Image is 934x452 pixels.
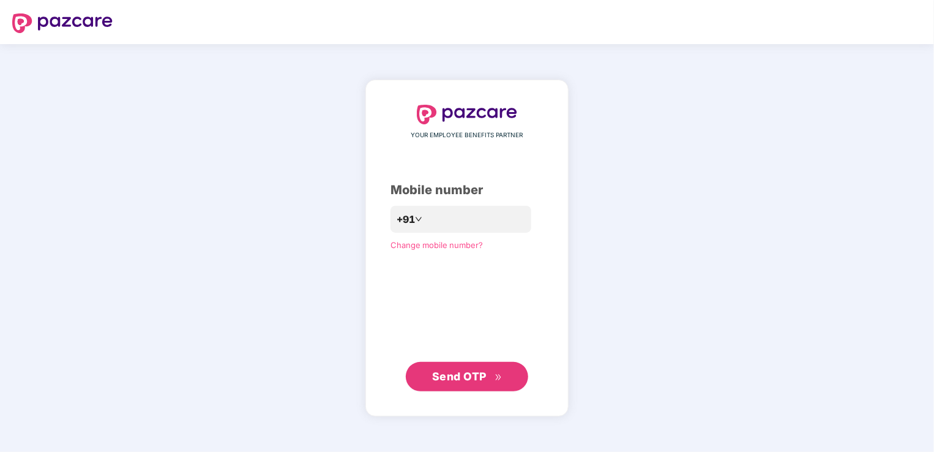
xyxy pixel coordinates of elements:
[411,130,523,140] span: YOUR EMPLOYEE BENEFITS PARTNER
[390,240,483,250] a: Change mobile number?
[406,362,528,391] button: Send OTPdouble-right
[432,370,487,383] span: Send OTP
[495,374,502,382] span: double-right
[397,212,415,227] span: +91
[415,216,422,223] span: down
[417,105,517,124] img: logo
[390,181,544,200] div: Mobile number
[12,13,113,33] img: logo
